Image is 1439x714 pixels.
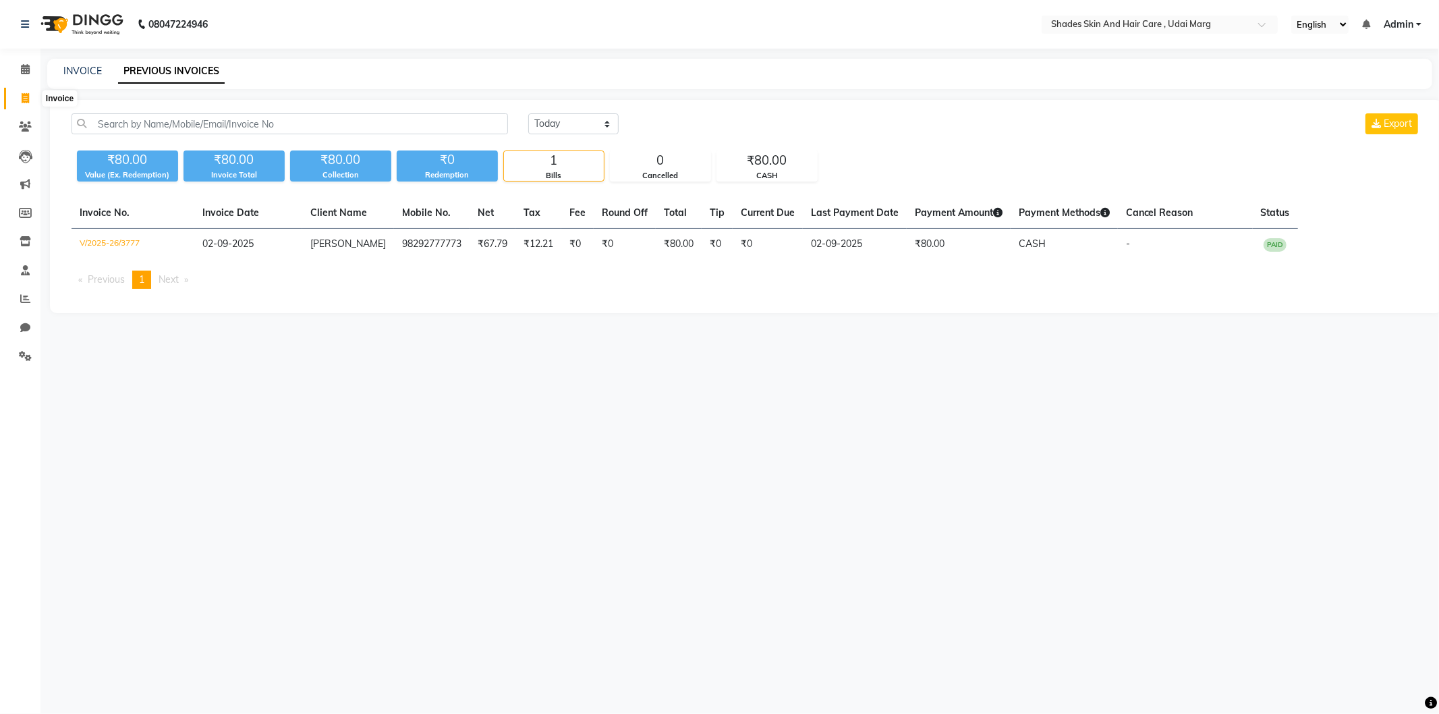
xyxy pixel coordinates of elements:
td: ₹0 [561,229,594,260]
span: Tip [710,207,725,219]
span: CASH [1019,238,1046,250]
div: ₹80.00 [77,150,178,169]
span: Net [478,207,494,219]
span: Total [664,207,687,219]
span: Current Due [741,207,795,219]
span: PAID [1264,238,1287,252]
span: Status [1261,207,1290,219]
button: Export [1365,113,1418,134]
td: 98292777773 [394,229,470,260]
span: Next [159,273,179,285]
div: Value (Ex. Redemption) [77,169,178,181]
span: Payment Amount [915,207,1003,219]
td: 02-09-2025 [803,229,907,260]
div: Invoice [43,90,77,107]
div: Bills [504,170,604,182]
td: ₹12.21 [515,229,561,260]
div: CASH [717,170,817,182]
span: 02-09-2025 [202,238,254,250]
b: 08047224946 [148,5,208,43]
input: Search by Name/Mobile/Email/Invoice No [72,113,508,134]
a: PREVIOUS INVOICES [118,59,225,84]
div: ₹0 [397,150,498,169]
span: [PERSON_NAME] [310,238,386,250]
div: Invoice Total [184,169,285,181]
a: INVOICE [63,65,102,77]
span: Fee [569,207,586,219]
div: ₹80.00 [290,150,391,169]
span: Export [1384,117,1412,130]
td: ₹0 [733,229,803,260]
nav: Pagination [72,271,1421,289]
td: V/2025-26/3777 [72,229,194,260]
td: ₹67.79 [470,229,515,260]
td: ₹0 [702,229,733,260]
div: Collection [290,169,391,181]
img: logo [34,5,127,43]
span: Previous [88,273,125,285]
div: 0 [611,151,710,170]
div: Cancelled [611,170,710,182]
td: ₹80.00 [656,229,702,260]
div: 1 [504,151,604,170]
span: Invoice No. [80,207,130,219]
span: - [1126,238,1130,250]
span: Admin [1384,18,1413,32]
span: Cancel Reason [1126,207,1193,219]
span: Invoice Date [202,207,259,219]
span: Payment Methods [1019,207,1110,219]
td: ₹80.00 [907,229,1011,260]
span: Mobile No. [402,207,451,219]
div: ₹80.00 [717,151,817,170]
span: Round Off [602,207,648,219]
span: Last Payment Date [811,207,899,219]
span: Tax [524,207,540,219]
div: Redemption [397,169,498,181]
td: ₹0 [594,229,656,260]
span: Client Name [310,207,367,219]
div: ₹80.00 [184,150,285,169]
span: 1 [139,273,144,285]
